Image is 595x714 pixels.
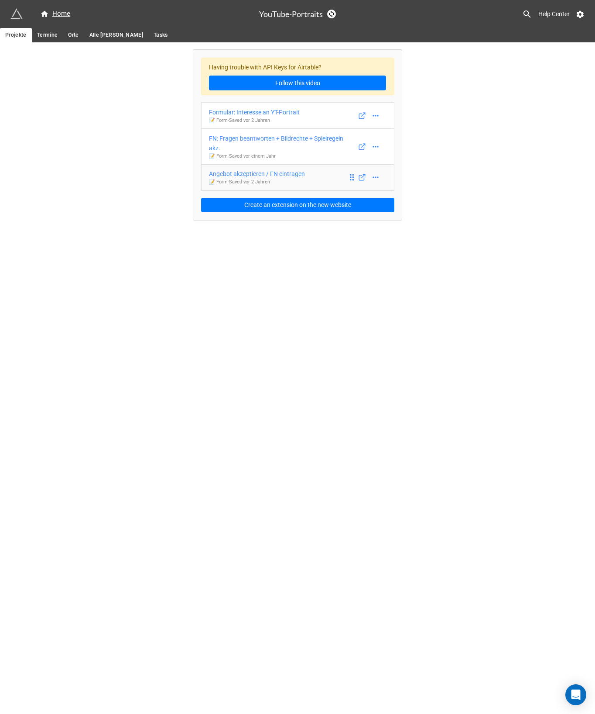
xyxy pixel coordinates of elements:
[201,128,394,165] a: FN: Fragen beantworten + Bildrechte + Spielregeln akz.📝 Form-Saved vor einem Jahr
[10,8,23,20] img: miniextensions-icon.73ae0678.png
[40,9,70,19] div: Home
[209,179,305,186] p: 📝 Form - Saved vor 2 Jahren
[565,684,586,705] div: Open Intercom Messenger
[201,164,394,191] a: Angebot akzeptieren / FN eintragen📝 Form-Saved vor 2 Jahren
[201,102,394,129] a: Formular: Interesse an YT-Portrait📝 Form-Saved vor 2 Jahren
[89,31,143,40] span: Alle [PERSON_NAME]
[327,10,336,18] a: Sync Base Structure
[37,31,58,40] span: Termine
[209,107,300,117] div: Formular: Interesse an YT-Portrait
[35,9,75,19] a: Home
[259,10,323,18] h3: YouTube-Portraits
[209,117,300,124] p: 📝 Form - Saved vor 2 Jahren
[209,153,356,160] p: 📝 Form - Saved vor einem Jahr
[209,76,386,90] a: Follow this video
[201,58,394,96] div: Having trouble with API Keys for Airtable?
[201,198,394,213] button: Create an extension on the new website
[5,31,27,40] span: Projekte
[209,169,305,179] div: Angebot akzeptieren / FN eintragen
[532,6,576,22] a: Help Center
[154,31,168,40] span: Tasks
[68,31,79,40] span: Orte
[209,134,356,153] div: FN: Fragen beantworten + Bildrechte + Spielregeln akz.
